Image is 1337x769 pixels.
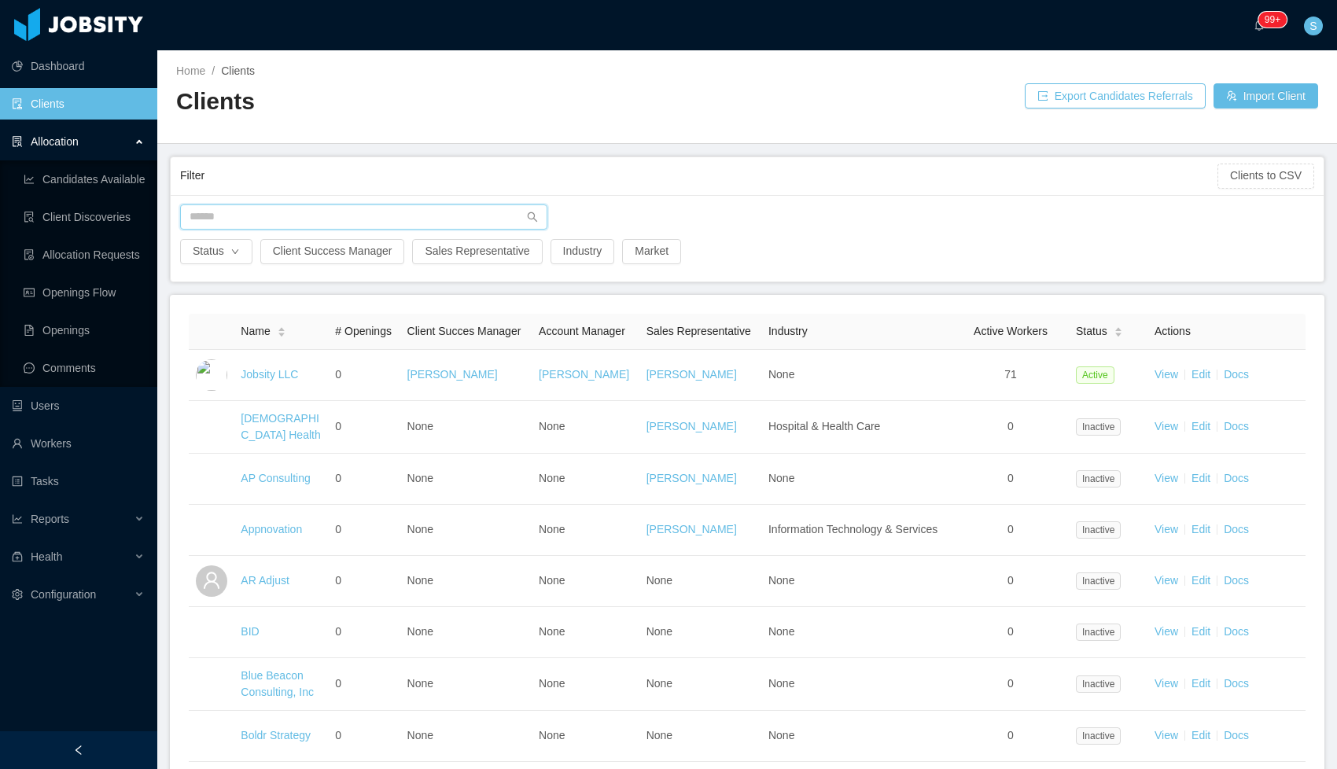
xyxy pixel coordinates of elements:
a: View [1155,574,1178,587]
i: icon: caret-up [1114,325,1122,329]
button: Sales Representative [412,239,542,264]
a: [PERSON_NAME] [646,472,737,484]
a: View [1155,729,1178,741]
span: Name [241,323,270,340]
td: 0 [952,556,1070,607]
a: Home [176,64,205,77]
a: Edit [1192,420,1210,432]
i: icon: user [202,571,221,590]
span: None [539,729,565,741]
a: Docs [1224,523,1249,535]
a: Docs [1224,677,1249,690]
span: Configuration [31,588,96,601]
td: 0 [329,658,400,711]
span: Information Technology & Services [768,523,937,535]
span: None [407,625,433,638]
img: dc41d540-fa30-11e7-b498-73b80f01daf1_657caab8ac997-400w.png [196,359,227,391]
a: View [1155,472,1178,484]
span: Hospital & Health Care [768,420,880,432]
span: / [212,64,215,77]
a: Boldr Strategy [241,729,311,741]
span: S [1309,17,1317,35]
button: Market [622,239,681,264]
a: icon: robotUsers [12,390,145,421]
a: icon: file-doneAllocation Requests [24,239,145,270]
span: None [407,574,433,587]
td: 71 [952,350,1070,401]
span: None [539,625,565,638]
span: None [407,472,433,484]
span: Inactive [1076,418,1121,436]
i: icon: medicine-box [12,551,23,562]
td: 0 [952,607,1070,658]
a: Docs [1224,472,1249,484]
a: icon: auditClients [12,88,145,120]
a: Docs [1224,574,1249,587]
span: Active [1076,366,1114,384]
a: AP Consulting [241,472,310,484]
a: [PERSON_NAME] [646,523,737,535]
a: icon: line-chartCandidates Available [24,164,145,195]
button: icon: usergroup-addImport Client [1214,83,1318,109]
a: icon: file-searchClient Discoveries [24,201,145,233]
a: Edit [1192,368,1210,381]
span: None [768,574,794,587]
a: AR Adjust [241,574,289,587]
span: # Openings [335,325,392,337]
span: Clients [221,64,255,77]
a: Docs [1224,420,1249,432]
i: icon: line-chart [12,513,23,524]
button: Industry [551,239,615,264]
a: View [1155,523,1178,535]
span: None [407,729,433,741]
td: 0 [952,711,1070,762]
td: 0 [952,658,1070,711]
span: Status [1076,323,1107,340]
button: icon: exportExport Candidates Referrals [1025,83,1206,109]
span: None [539,420,565,432]
a: Edit [1192,523,1210,535]
img: 6a96eda0-fa44-11e7-9f69-c143066b1c39_5a5d5161a4f93-400w.png [196,514,227,546]
a: BID [241,625,259,638]
button: Clients to CSV [1217,164,1314,189]
span: Inactive [1076,470,1121,488]
span: Health [31,550,62,563]
i: icon: search [527,212,538,223]
a: [PERSON_NAME] [646,420,737,432]
span: Active Workers [974,325,1048,337]
a: Edit [1192,677,1210,690]
span: None [539,677,565,690]
i: icon: bell [1254,20,1265,31]
a: Docs [1224,729,1249,741]
td: 0 [329,505,400,556]
button: Client Success Manager [260,239,405,264]
span: Actions [1155,325,1191,337]
i: icon: setting [12,589,23,600]
a: icon: pie-chartDashboard [12,50,145,82]
span: Reports [31,513,69,525]
a: Docs [1224,368,1249,381]
span: None [768,729,794,741]
i: icon: caret-up [277,325,285,329]
span: None [539,523,565,535]
a: Blue Beacon Consulting, Inc [241,669,314,698]
a: icon: userWorkers [12,428,145,459]
a: View [1155,420,1178,432]
td: 0 [329,556,400,607]
span: Inactive [1076,624,1121,641]
i: icon: caret-down [1114,331,1122,336]
img: 6a9a9300-fa44-11e7-85a6-757826c614fb_5acd233e7abdd-400w.jpeg [196,720,227,752]
a: Jobsity LLC [241,368,298,381]
td: 0 [329,401,400,454]
a: Edit [1192,574,1210,587]
a: [PERSON_NAME] [646,368,737,381]
span: None [646,574,672,587]
td: 0 [329,454,400,505]
span: Inactive [1076,572,1121,590]
i: icon: caret-down [277,331,285,336]
a: icon: file-textOpenings [24,315,145,346]
span: Inactive [1076,675,1121,693]
span: Client Succes Manager [407,325,521,337]
td: 0 [952,401,1070,454]
td: 0 [329,711,400,762]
